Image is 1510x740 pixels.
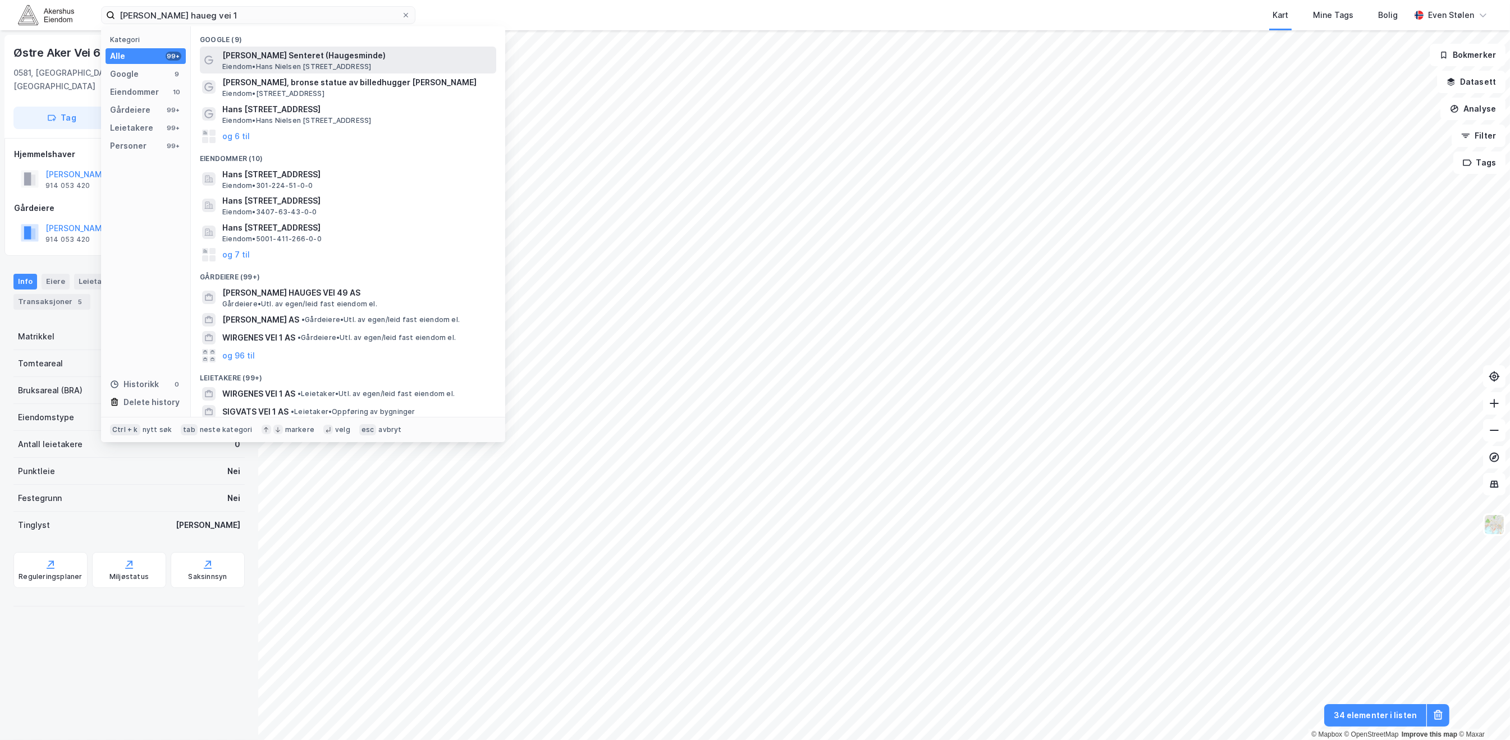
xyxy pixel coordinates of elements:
[285,425,314,434] div: markere
[18,330,54,343] div: Matrikkel
[1428,8,1474,22] div: Even Stølen
[18,384,83,397] div: Bruksareal (BRA)
[110,121,153,135] div: Leietakere
[13,107,110,129] button: Tag
[1437,71,1506,93] button: Datasett
[200,425,253,434] div: neste kategori
[110,139,147,153] div: Personer
[1454,686,1510,740] iframe: Chat Widget
[18,5,74,25] img: akershus-eiendom-logo.9091f326c980b4bce74ccdd9f866810c.svg
[335,425,350,434] div: velg
[359,424,377,435] div: esc
[172,70,181,79] div: 9
[222,331,295,344] span: WIRGENES VEI 1 AS
[227,491,240,505] div: Nei
[14,201,244,215] div: Gårdeiere
[1402,730,1457,738] a: Improve this map
[222,387,295,401] span: WIRGENES VEI 1 AS
[110,103,150,117] div: Gårdeiere
[1454,686,1510,740] div: Kontrollprogram for chat
[222,49,492,62] span: [PERSON_NAME] Senteret (Haugesminde)
[110,378,159,391] div: Historikk
[115,7,401,24] input: Søk på adresse, matrikkel, gårdeiere, leietakere eller personer
[18,491,62,505] div: Festegrunn
[18,411,74,424] div: Eiendomstype
[191,26,505,47] div: Google (9)
[222,405,289,419] span: SIGVATS VEI 1 AS
[222,103,492,116] span: Hans [STREET_ADDRESS]
[191,264,505,284] div: Gårdeiere (99+)
[222,286,492,300] span: [PERSON_NAME] HAUGES VEI 49 AS
[109,572,149,581] div: Miljøstatus
[19,572,82,581] div: Reguleringsplaner
[222,76,492,89] span: [PERSON_NAME], bronse statue av billedhugger [PERSON_NAME]
[18,465,55,478] div: Punktleie
[172,380,181,389] div: 0
[222,89,324,98] span: Eiendom • [STREET_ADDRESS]
[222,194,492,208] span: Hans [STREET_ADDRESS]
[222,235,322,243] span: Eiendom • 5001-411-266-0-0
[1378,8,1398,22] div: Bolig
[1430,44,1506,66] button: Bokmerker
[166,123,181,132] div: 99+
[143,425,172,434] div: nytt søk
[227,465,240,478] div: Nei
[45,235,90,244] div: 914 053 420
[298,389,455,398] span: Leietaker • Utl. av egen/leid fast eiendom el.
[13,294,90,310] div: Transaksjoner
[222,208,317,217] span: Eiendom • 3407-63-43-0-0
[110,424,140,435] div: Ctrl + k
[18,438,83,451] div: Antall leietakere
[291,407,415,416] span: Leietaker • Oppføring av bygninger
[1273,8,1288,22] div: Kart
[45,181,90,190] div: 914 053 420
[176,518,240,532] div: [PERSON_NAME]
[1453,151,1506,174] button: Tags
[189,572,227,581] div: Saksinnsyn
[110,35,186,44] div: Kategori
[222,116,371,125] span: Eiendom • Hans Nielsen [STREET_ADDRESS]
[166,105,181,114] div: 99+
[222,349,255,362] button: og 96 til
[13,274,37,289] div: Info
[1440,98,1506,120] button: Analyse
[291,407,294,416] span: •
[75,296,86,307] div: 5
[222,168,492,181] span: Hans [STREET_ADDRESS]
[1324,704,1426,727] button: 34 elementer i listen
[172,88,181,96] div: 10
[110,49,125,63] div: Alle
[110,85,159,99] div: Eiendommer
[235,438,240,451] div: 0
[222,181,313,190] span: Eiendom • 301-224-51-0-0
[222,313,299,327] span: [PERSON_NAME] AS
[301,315,460,324] span: Gårdeiere • Utl. av egen/leid fast eiendom el.
[222,300,377,309] span: Gårdeiere • Utl. av egen/leid fast eiendom el.
[222,248,250,261] button: og 7 til
[222,62,371,71] span: Eiendom • Hans Nielsen [STREET_ADDRESS]
[166,52,181,61] div: 99+
[74,274,123,289] div: Leietakere
[301,315,305,324] span: •
[1484,514,1505,535] img: Z
[123,396,180,409] div: Delete history
[18,357,63,370] div: Tomteareal
[222,130,250,143] button: og 6 til
[298,333,301,342] span: •
[110,67,139,81] div: Google
[1344,730,1399,738] a: OpenStreetMap
[166,141,181,150] div: 99+
[42,274,70,289] div: Eiere
[1452,125,1506,147] button: Filter
[1313,8,1353,22] div: Mine Tags
[13,66,156,93] div: 0581, [GEOGRAPHIC_DATA], [GEOGRAPHIC_DATA]
[298,389,301,398] span: •
[181,424,198,435] div: tab
[191,365,505,385] div: Leietakere (99+)
[191,145,505,166] div: Eiendommer (10)
[298,333,456,342] span: Gårdeiere • Utl. av egen/leid fast eiendom el.
[1311,730,1342,738] a: Mapbox
[222,221,492,235] span: Hans [STREET_ADDRESS]
[14,148,244,161] div: Hjemmelshaver
[378,425,401,434] div: avbryt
